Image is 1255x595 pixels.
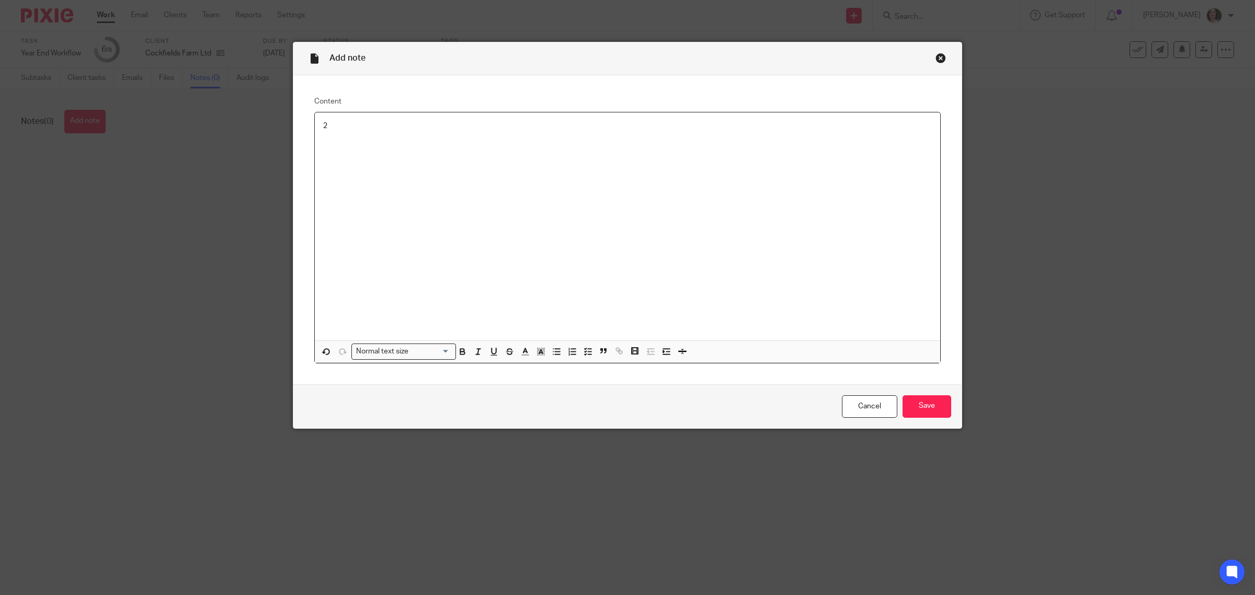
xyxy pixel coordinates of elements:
[329,54,366,62] span: Add note
[935,53,946,63] div: Close this dialog window
[903,395,951,418] input: Save
[354,346,411,357] span: Normal text size
[351,344,456,360] div: Search for option
[323,121,932,131] p: 2
[412,346,450,357] input: Search for option
[842,395,897,418] a: Cancel
[314,96,941,107] label: Content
